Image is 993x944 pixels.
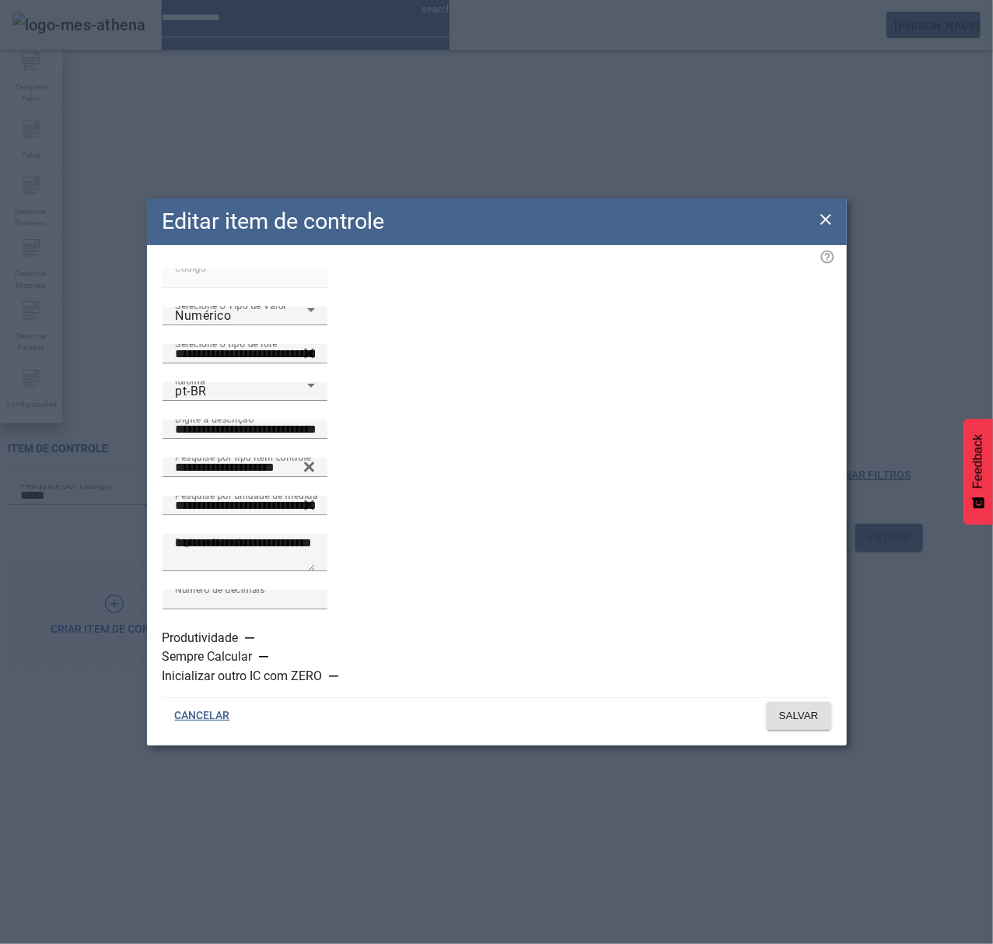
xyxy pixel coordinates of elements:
span: pt-BR [175,384,207,398]
input: Number [175,497,315,515]
input: Number [175,345,315,363]
h2: Editar item de controle [163,205,385,238]
mat-label: Pesquise por tipo item controle [175,451,311,462]
button: SALVAR [767,702,831,730]
mat-label: Código [175,262,206,273]
input: Number [175,458,315,477]
button: CANCELAR [163,702,243,730]
label: Produtividade [163,629,242,647]
span: Feedback [971,434,985,489]
label: Sempre Calcular [163,647,256,666]
mat-label: Número de decimais [175,584,265,595]
label: Inicializar outro IC com ZERO [163,667,326,686]
span: Numérico [175,308,231,323]
span: CANCELAR [175,708,230,724]
mat-label: Selecione o tipo de lote [175,338,277,349]
button: Feedback - Mostrar pesquisa [963,419,993,525]
mat-label: Digite a fórmula [175,537,247,548]
mat-label: Digite a descrição [175,413,253,424]
span: SALVAR [779,708,819,724]
mat-label: Pesquise por unidade de medida [175,490,318,500]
